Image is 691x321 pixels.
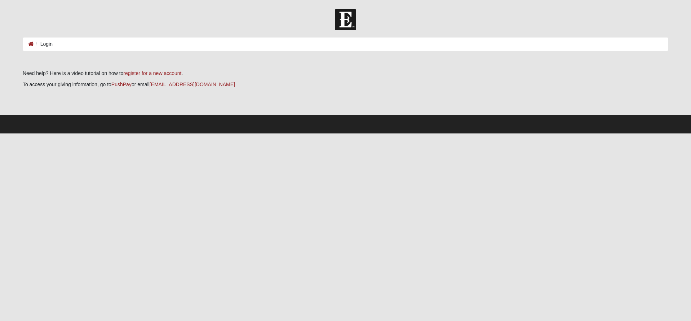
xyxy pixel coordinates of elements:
[23,70,668,77] p: Need help? Here is a video tutorial on how to .
[34,40,53,48] li: Login
[111,82,132,87] a: PushPay
[335,9,356,30] img: Church of Eleven22 Logo
[23,81,668,88] p: To access your giving information, go to or email
[123,70,181,76] a: register for a new account
[150,82,235,87] a: [EMAIL_ADDRESS][DOMAIN_NAME]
